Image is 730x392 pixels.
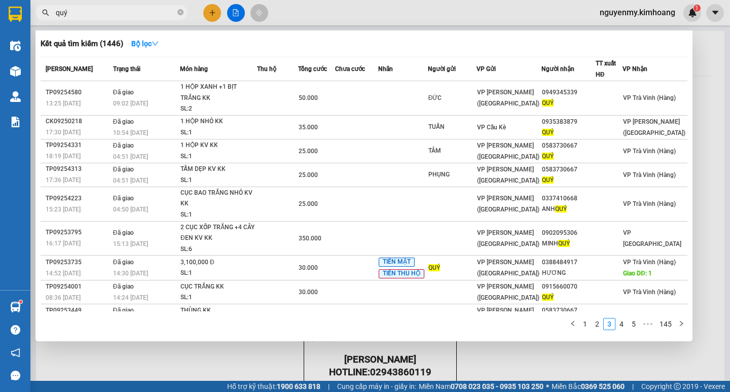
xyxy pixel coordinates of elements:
span: Đã giao [113,307,134,314]
span: VP [PERSON_NAME] ([GEOGRAPHIC_DATA]) [477,89,539,107]
span: VP [PERSON_NAME] ([GEOGRAPHIC_DATA]) [477,283,539,301]
span: 25.000 [299,200,318,207]
div: SL: 1 [180,292,257,303]
span: Đã giao [113,118,134,125]
span: 35.000 [299,124,318,131]
div: TP09254331 [46,140,110,151]
strong: Bộ lọc [131,40,159,48]
span: 04:51 [DATE] [113,177,148,184]
span: QUÝ [542,99,554,106]
div: ANH [542,204,595,215]
div: TÂM [428,146,476,156]
div: THÙNG KK [180,305,257,316]
span: Trạng thái [113,65,140,73]
div: TP09254313 [46,164,110,174]
span: Nhãn [378,65,393,73]
img: warehouse-icon [10,91,21,102]
span: 18:19 [DATE] [46,153,81,160]
span: 13:25 [DATE] [46,100,81,107]
span: 14:30 [DATE] [113,270,148,277]
button: left [567,318,579,330]
img: warehouse-icon [10,302,21,312]
img: warehouse-icon [10,66,21,77]
span: Đã giao [113,166,134,173]
span: Đã giao [113,142,134,149]
div: SL: 1 [180,175,257,186]
span: TT xuất HĐ [596,60,616,78]
div: ĐỨC [428,93,476,103]
span: VP Gửi [477,65,496,73]
button: Bộ lọcdown [123,35,167,52]
span: VP Trà Vinh (Hàng) [623,148,676,155]
span: question-circle [11,325,20,335]
li: 1 [579,318,591,330]
span: close-circle [177,9,184,15]
a: 2 [592,318,603,330]
span: Đã giao [113,229,134,236]
div: SL: 1 [180,151,257,162]
div: 0583730667 [542,140,595,151]
div: 0915660070 [542,281,595,292]
span: 25.000 [299,171,318,179]
div: CK09250218 [46,116,110,127]
span: 30.000 [299,264,318,271]
span: 15:13 [DATE] [113,240,148,247]
span: 50.000 [299,94,318,101]
img: logo-vxr [9,7,22,22]
span: 09:02 [DATE] [113,100,148,107]
span: Tổng cước [298,65,327,73]
span: TIỀN MẶT [379,258,415,267]
div: TUẤN [428,122,476,132]
span: 25.000 [299,148,318,155]
span: ••• [640,318,656,330]
div: SL: 6 [180,244,257,255]
span: 350.000 [299,235,321,242]
span: QUÝ [542,294,554,301]
div: TP09254001 [46,281,110,292]
span: 16:17 [DATE] [46,240,81,247]
sup: 1 [19,300,22,303]
span: 17:36 [DATE] [46,176,81,184]
div: CỤC BAO TRẮNG NHỎ KV KK [180,188,257,209]
div: TP09253735 [46,257,110,268]
span: notification [11,348,20,358]
span: 08:36 [DATE] [46,294,81,301]
span: Giao DĐ: 1 [623,270,652,277]
span: 14:24 [DATE] [113,294,148,301]
span: QUÝ [542,176,554,184]
span: VP Cầu Kè [477,124,506,131]
a: 4 [616,318,627,330]
div: 0949345339 [542,87,595,98]
li: Previous Page [567,318,579,330]
span: Chưa cước [335,65,365,73]
li: Next 5 Pages [640,318,656,330]
span: VP [PERSON_NAME] ([GEOGRAPHIC_DATA]) [477,229,539,247]
span: VP Trà Vinh (Hàng) [623,259,676,266]
span: search [42,9,49,16]
input: Tìm tên, số ĐT hoặc mã đơn [56,7,175,18]
span: Người nhận [541,65,574,73]
span: message [11,371,20,380]
span: VP Nhận [623,65,647,73]
li: 4 [615,318,628,330]
div: 0583730667 [542,164,595,175]
span: TIỀN THU HỘ [379,269,424,278]
button: right [675,318,687,330]
div: 3,100,000 Đ [180,257,257,268]
span: down [152,40,159,47]
div: SL: 1 [180,209,257,221]
li: 145 [656,318,675,330]
span: VP Trà Vinh (Hàng) [623,289,676,296]
span: right [678,320,684,327]
h3: Kết quả tìm kiếm ( 1446 ) [41,39,123,49]
span: Đã giao [113,259,134,266]
span: close-circle [177,8,184,18]
img: solution-icon [10,117,21,127]
div: SL: 1 [180,127,257,138]
span: VP Trà Vinh (Hàng) [623,171,676,179]
span: 30.000 [299,289,318,296]
img: warehouse-icon [10,41,21,51]
div: TẤM DẸP KV KK [180,164,257,175]
span: [PERSON_NAME] [46,65,93,73]
span: Thu hộ [257,65,276,73]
